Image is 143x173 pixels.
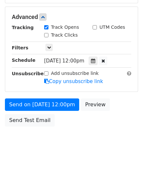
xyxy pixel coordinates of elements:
h5: Advanced [12,13,131,21]
label: Add unsubscribe link [51,70,99,77]
a: Send on [DATE] 12:00pm [5,98,79,111]
a: Send Test Email [5,114,55,127]
strong: Tracking [12,25,34,30]
a: Copy unsubscribe link [44,78,103,84]
label: Track Opens [51,24,79,31]
label: Track Clicks [51,32,78,39]
strong: Unsubscribe [12,71,44,76]
label: UTM Codes [99,24,125,31]
a: Preview [81,98,110,111]
strong: Schedule [12,58,35,63]
strong: Filters [12,45,28,50]
span: [DATE] 12:00pm [44,58,84,64]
